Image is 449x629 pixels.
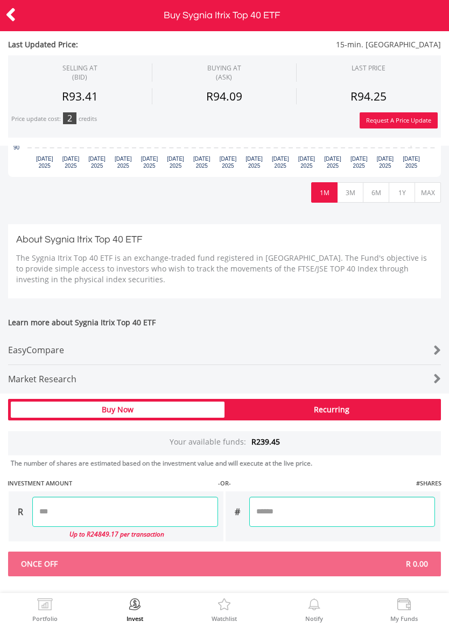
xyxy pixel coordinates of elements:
[8,39,188,50] span: Last Updated Price:
[167,156,184,169] text: [DATE] 2025
[88,156,106,169] text: [DATE] 2025
[396,598,412,613] img: View Funds
[363,182,389,203] button: 6M
[32,616,58,621] label: Portfolio
[127,598,143,613] img: Invest Now
[16,253,433,285] p: The Sygnia Itrix Top 40 ETF is an exchange-traded fund registered in [GEOGRAPHIC_DATA]. The Fund'...
[390,598,418,621] a: My Funds
[403,156,420,169] text: [DATE] 2025
[188,39,441,50] span: 15-min. [GEOGRAPHIC_DATA]
[115,156,132,169] text: [DATE] 2025
[226,497,249,527] div: #
[62,156,80,169] text: [DATE] 2025
[8,365,405,394] div: Market Research
[62,73,97,82] span: (BID)
[350,156,368,169] text: [DATE] 2025
[212,598,237,621] a: Watchlist
[8,336,405,364] div: EasyCompare
[272,156,289,169] text: [DATE] 2025
[306,598,322,613] img: View Notifications
[251,437,280,447] span: R239.45
[298,156,315,169] text: [DATE] 2025
[141,156,158,169] text: [DATE] 2025
[212,616,237,621] label: Watchlist
[11,402,224,418] div: Buy Now
[127,598,143,621] a: Invest
[9,497,32,527] div: R
[32,598,58,621] a: Portfolio
[224,402,438,418] div: Recurring
[324,156,341,169] text: [DATE] 2025
[16,232,433,247] h3: About Sygnia Itrix Top 40 ETF
[305,598,323,621] a: Notify
[206,89,242,104] span: R94.09
[245,156,263,169] text: [DATE] 2025
[224,559,436,569] span: R 0.00
[352,63,385,73] div: LAST PRICE
[13,559,224,569] span: Once Off
[193,156,211,169] text: [DATE] 2025
[415,182,441,203] button: MAX
[305,616,323,621] label: Notify
[8,336,441,365] a: EasyCompare
[389,182,415,203] button: 1Y
[350,89,387,104] span: R94.25
[220,156,237,169] text: [DATE] 2025
[37,598,53,613] img: View Portfolio
[8,431,441,455] div: Your available funds:
[216,598,233,613] img: Watchlist
[11,115,61,123] div: Price update cost:
[8,479,72,488] label: INVESTMENT AMOUNT
[8,317,441,336] span: Learn more about Sygnia Itrix Top 40 ETF
[390,616,418,621] label: My Funds
[13,145,20,151] text: 90
[63,112,76,124] div: 2
[11,459,445,468] div: The number of shares are estimated based on the investment value and will execute at the live price.
[207,73,241,82] span: (ASK)
[377,156,394,169] text: [DATE] 2025
[360,112,438,129] button: Request A Price Update
[79,115,97,123] div: credits
[9,527,218,541] div: Up to R24849.17 per transaction
[62,63,97,82] div: SELLING AT
[311,182,338,203] button: 1M
[416,479,441,488] label: #SHARES
[127,616,143,621] label: Invest
[207,63,241,82] span: BUYING AT
[62,89,98,104] span: R93.41
[36,156,53,169] text: [DATE] 2025
[218,479,231,488] label: -OR-
[8,365,441,394] a: Market Research
[337,182,363,203] button: 3M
